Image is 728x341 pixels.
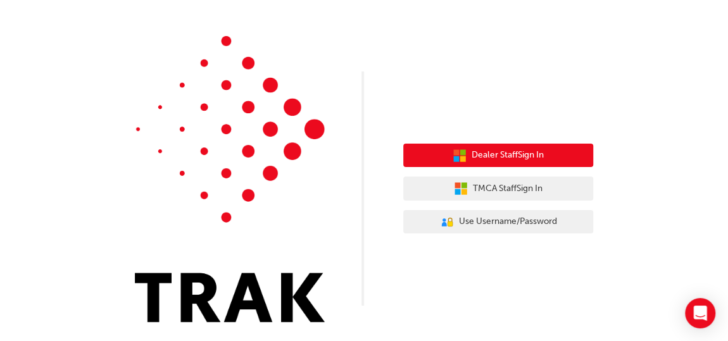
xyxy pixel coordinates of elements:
span: TMCA Staff Sign In [473,182,543,196]
button: Use Username/Password [403,210,593,234]
button: TMCA StaffSign In [403,177,593,201]
span: Dealer Staff Sign In [472,148,544,163]
button: Dealer StaffSign In [403,144,593,168]
span: Use Username/Password [459,214,557,229]
img: Trak [135,36,325,322]
div: Open Intercom Messenger [685,298,715,328]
